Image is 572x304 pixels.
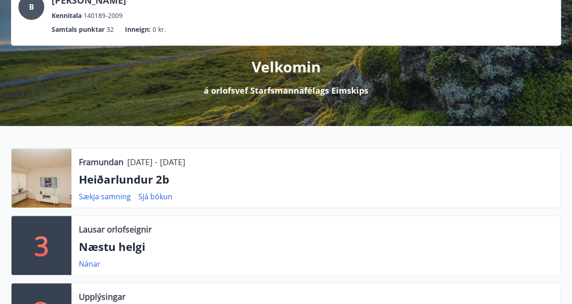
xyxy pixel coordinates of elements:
[29,2,34,12] span: B
[79,172,553,187] p: Heiðarlundur 2b
[204,84,368,96] p: á orlofsvef Starfsmannafélags Eimskips
[252,57,321,77] p: Velkomin
[83,11,123,21] span: 140189-2009
[79,259,100,269] a: Nánar
[79,291,125,303] p: Upplýsingar
[153,24,166,35] span: 0 kr.
[79,239,553,255] p: Næstu helgi
[127,156,185,168] p: [DATE] - [DATE]
[79,223,152,235] p: Lausar orlofseignir
[106,24,114,35] span: 32
[79,191,131,202] a: Sækja samning
[79,156,124,168] p: Framundan
[52,11,82,21] p: Kennitala
[52,24,105,35] p: Samtals punktar
[34,228,49,263] p: 3
[125,24,151,35] p: Inneign :
[138,191,172,202] a: Sjá bókun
